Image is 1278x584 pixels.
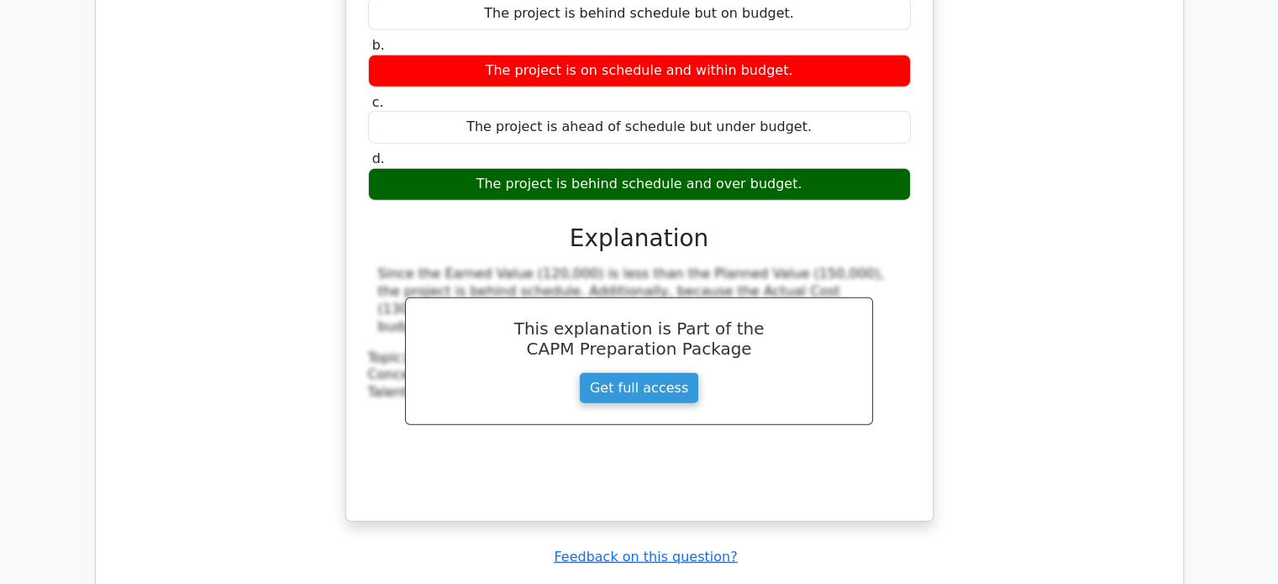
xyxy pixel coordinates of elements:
div: The project is on schedule and within budget. [368,55,911,87]
div: Since the Earned Value (120,000) is less than the Planned Value (150,000), the project is behind ... [378,266,901,335]
h3: Explanation [378,224,901,253]
div: Concept: [368,366,911,384]
div: The project is ahead of schedule but under budget. [368,111,911,144]
div: Topic: [368,350,911,367]
a: Feedback on this question? [554,549,737,565]
span: c. [372,94,384,110]
span: b. [372,37,385,53]
div: Talent Triangle: [368,350,911,402]
a: Get full access [579,372,699,404]
span: d. [372,150,385,166]
div: The project is behind schedule and over budget. [368,168,911,201]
